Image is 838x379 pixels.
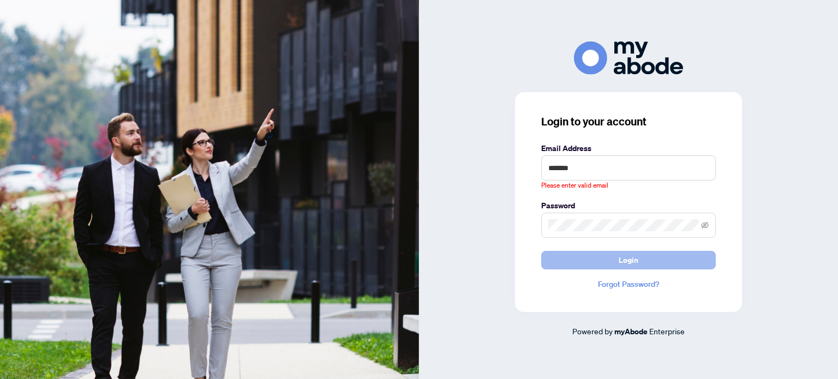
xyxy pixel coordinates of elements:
[649,326,685,336] span: Enterprise
[541,251,716,269] button: Login
[541,181,608,191] span: Please enter valid email
[701,221,709,229] span: eye-invisible
[541,200,716,212] label: Password
[572,326,613,336] span: Powered by
[541,142,716,154] label: Email Address
[541,278,716,290] a: Forgot Password?
[619,251,638,269] span: Login
[614,326,648,338] a: myAbode
[541,114,716,129] h3: Login to your account
[574,41,683,75] img: ma-logo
